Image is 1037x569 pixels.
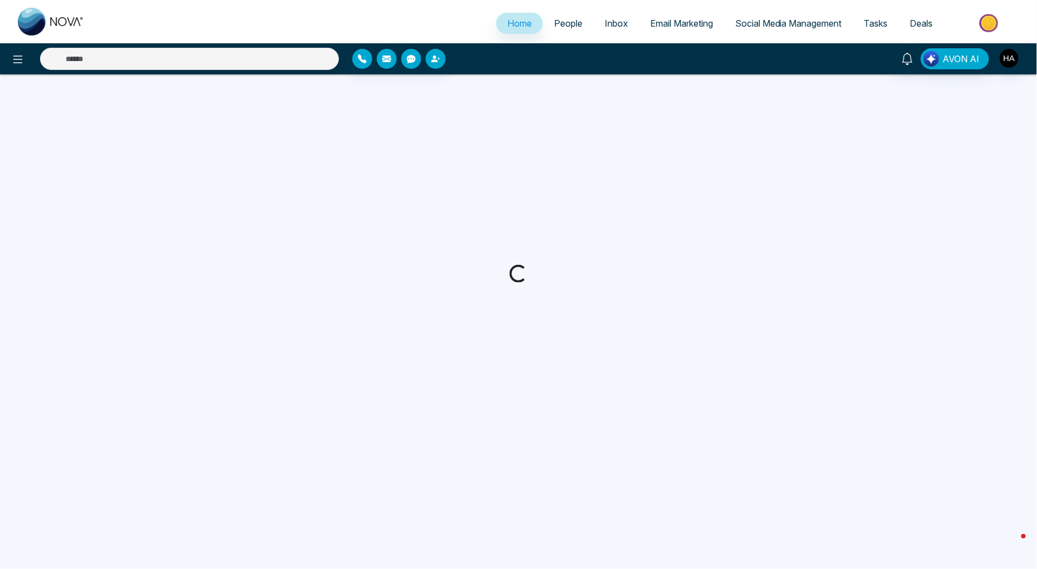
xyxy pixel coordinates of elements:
[999,531,1026,558] iframe: Intercom live chat
[543,13,594,34] a: People
[943,52,980,66] span: AVON AI
[864,18,888,29] span: Tasks
[950,11,1030,36] img: Market-place.gif
[1000,49,1019,68] img: User Avatar
[650,18,713,29] span: Email Marketing
[910,18,933,29] span: Deals
[507,18,532,29] span: Home
[554,18,582,29] span: People
[921,48,989,69] button: AVON AI
[18,8,84,36] img: Nova CRM Logo
[496,13,543,34] a: Home
[924,51,939,67] img: Lead Flow
[605,18,628,29] span: Inbox
[735,18,842,29] span: Social Media Management
[594,13,639,34] a: Inbox
[724,13,853,34] a: Social Media Management
[639,13,724,34] a: Email Marketing
[853,13,899,34] a: Tasks
[899,13,944,34] a: Deals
